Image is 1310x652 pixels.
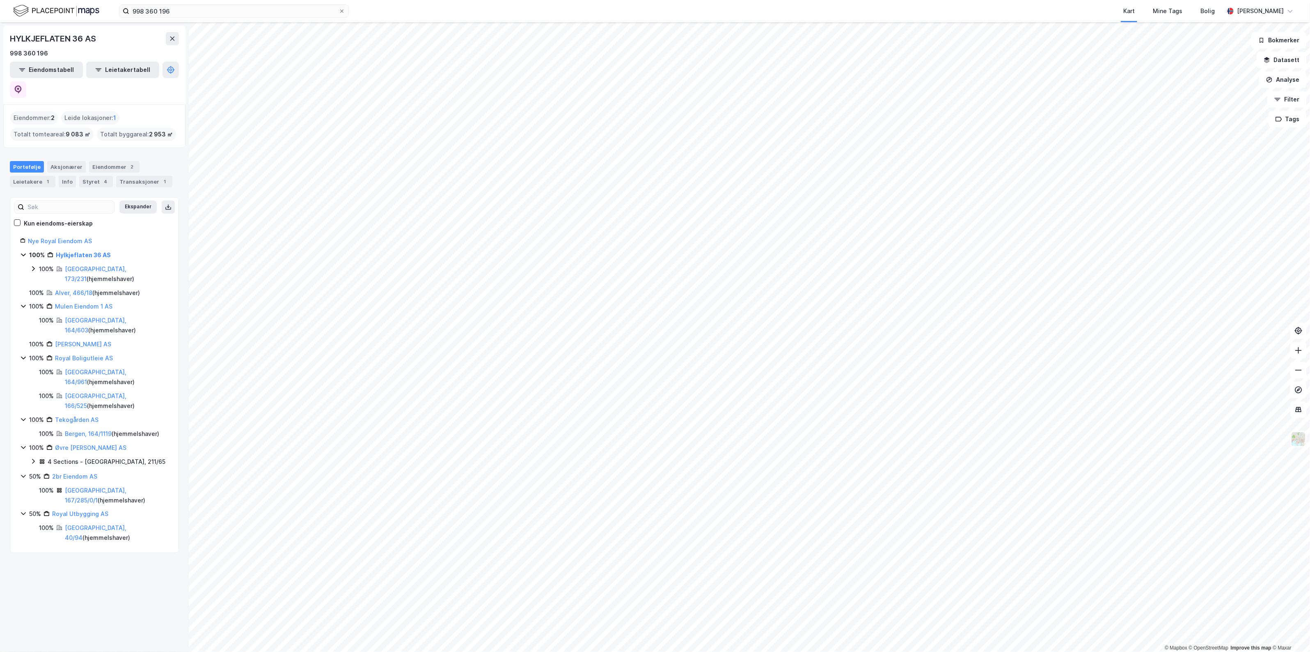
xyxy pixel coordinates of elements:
div: 100% [39,367,54,377]
div: ( hjemmelshaver ) [65,429,159,439]
div: 100% [39,429,54,439]
div: Totalt byggareal : [97,128,176,141]
a: Nye Royal Eiendom AS [28,237,92,244]
div: Transaksjoner [116,176,172,187]
button: Ekspander [119,200,157,214]
a: [GEOGRAPHIC_DATA], 173/231 [65,265,126,282]
div: 1 [44,177,52,186]
div: ( hjemmelshaver ) [65,391,169,411]
div: Styret [79,176,113,187]
a: [GEOGRAPHIC_DATA], 164/603 [65,317,126,334]
div: 100% [29,302,44,311]
button: Eiendomstabell [10,62,83,78]
a: Alver, 466/18 [55,289,92,296]
div: ( hjemmelshaver ) [65,316,169,335]
a: Improve this map [1231,645,1271,651]
div: HYLKJEFLATEN 36 AS [10,32,97,45]
div: 100% [29,288,44,298]
div: 100% [39,486,54,495]
div: 100% [29,353,44,363]
div: ( hjemmelshaver ) [65,523,169,543]
a: Royal Utbygging AS [52,510,108,517]
div: Kart [1123,6,1135,16]
div: 100% [29,443,44,453]
div: Leietakere [10,176,55,187]
div: Portefølje [10,161,44,173]
div: 100% [39,523,54,533]
a: Hylkjeflaten 36 AS [56,251,111,258]
div: Eiendommer [89,161,140,173]
div: 100% [39,264,54,274]
div: 100% [29,250,45,260]
img: Z [1291,431,1306,447]
div: Totalt tomteareal : [10,128,94,141]
span: 1 [113,113,116,123]
div: Leide lokasjoner : [61,111,119,124]
a: Mulen Eiendom 1 AS [55,303,112,310]
button: Leietakertabell [86,62,159,78]
span: 9 083 ㎡ [66,129,90,139]
a: OpenStreetMap [1189,645,1229,651]
span: 2 953 ㎡ [149,129,173,139]
div: Eiendommer : [10,111,58,124]
iframe: Chat Widget [1269,613,1310,652]
img: logo.f888ab2527a4732fd821a326f86c7f29.svg [13,4,99,18]
div: 4 [101,177,110,186]
div: Mine Tags [1153,6,1182,16]
button: Analyse [1259,71,1307,88]
div: 100% [39,316,54,325]
button: Bokmerker [1251,32,1307,48]
div: Info [59,176,76,187]
div: 100% [29,415,44,425]
div: 50% [29,509,41,519]
div: 100% [29,339,44,349]
div: 2 [128,163,136,171]
div: 4 Sections - [GEOGRAPHIC_DATA], 211/65 [48,457,165,467]
a: Øvre [PERSON_NAME] AS [55,444,126,451]
a: [PERSON_NAME] AS [55,341,111,348]
div: ( hjemmelshaver ) [65,264,169,284]
div: 50% [29,472,41,482]
button: Tags [1269,111,1307,127]
div: 100% [39,391,54,401]
div: 998 360 196 [10,48,48,58]
a: [GEOGRAPHIC_DATA], 40/94 [65,524,126,541]
a: Tekogården AS [55,416,98,423]
a: [GEOGRAPHIC_DATA], 164/961 [65,369,126,385]
input: Søk på adresse, matrikkel, gårdeiere, leietakere eller personer [129,5,339,17]
div: [PERSON_NAME] [1237,6,1284,16]
div: Aksjonærer [47,161,86,173]
div: Kun eiendoms-eierskap [24,219,93,228]
button: Filter [1267,91,1307,108]
span: 2 [51,113,55,123]
a: 2br Eiendom AS [52,473,97,480]
button: Datasett [1257,52,1307,68]
div: Bolig [1200,6,1215,16]
div: ( hjemmelshaver ) [55,288,140,298]
a: [GEOGRAPHIC_DATA], 167/285/0/1 [65,487,126,504]
a: [GEOGRAPHIC_DATA], 166/525 [65,392,126,409]
input: Søk [24,201,114,213]
a: Bergen, 164/1119 [65,430,112,437]
a: Royal Boligutleie AS [55,355,113,362]
a: Mapbox [1165,645,1187,651]
div: ( hjemmelshaver ) [65,486,169,505]
div: ( hjemmelshaver ) [65,367,169,387]
div: 1 [161,177,169,186]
